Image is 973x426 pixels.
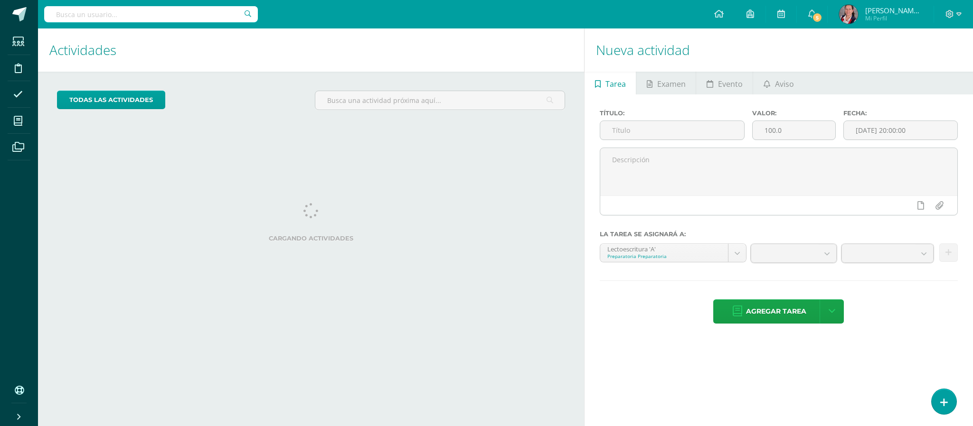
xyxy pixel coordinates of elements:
[49,28,573,72] h1: Actividades
[752,110,836,117] label: Valor:
[607,253,721,259] div: Preparatoria Preparatoria
[718,73,743,95] span: Evento
[657,73,686,95] span: Examen
[636,72,696,94] a: Examen
[44,6,258,22] input: Busca un usuario...
[315,91,565,110] input: Busca una actividad próxima aquí...
[596,28,962,72] h1: Nueva actividad
[753,72,804,94] a: Aviso
[607,244,721,253] div: Lectoescritura 'A'
[57,91,165,109] a: todas las Actividades
[843,110,958,117] label: Fecha:
[865,14,922,22] span: Mi Perfil
[600,121,744,139] input: Título
[753,121,836,139] input: Puntos máximos
[865,6,922,15] span: [PERSON_NAME] [PERSON_NAME]
[839,5,858,24] img: 270c69c2a78c6c95ad919f63fa3e15e1.png
[844,121,957,139] input: Fecha de entrega
[775,73,794,95] span: Aviso
[57,235,565,242] label: Cargando actividades
[585,72,636,94] a: Tarea
[600,244,746,262] a: Lectoescritura 'A'Preparatoria Preparatoria
[696,72,753,94] a: Evento
[600,231,958,238] label: La tarea se asignará a:
[812,12,822,23] span: 5
[600,110,745,117] label: Título:
[746,300,806,323] span: Agregar tarea
[605,73,626,95] span: Tarea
